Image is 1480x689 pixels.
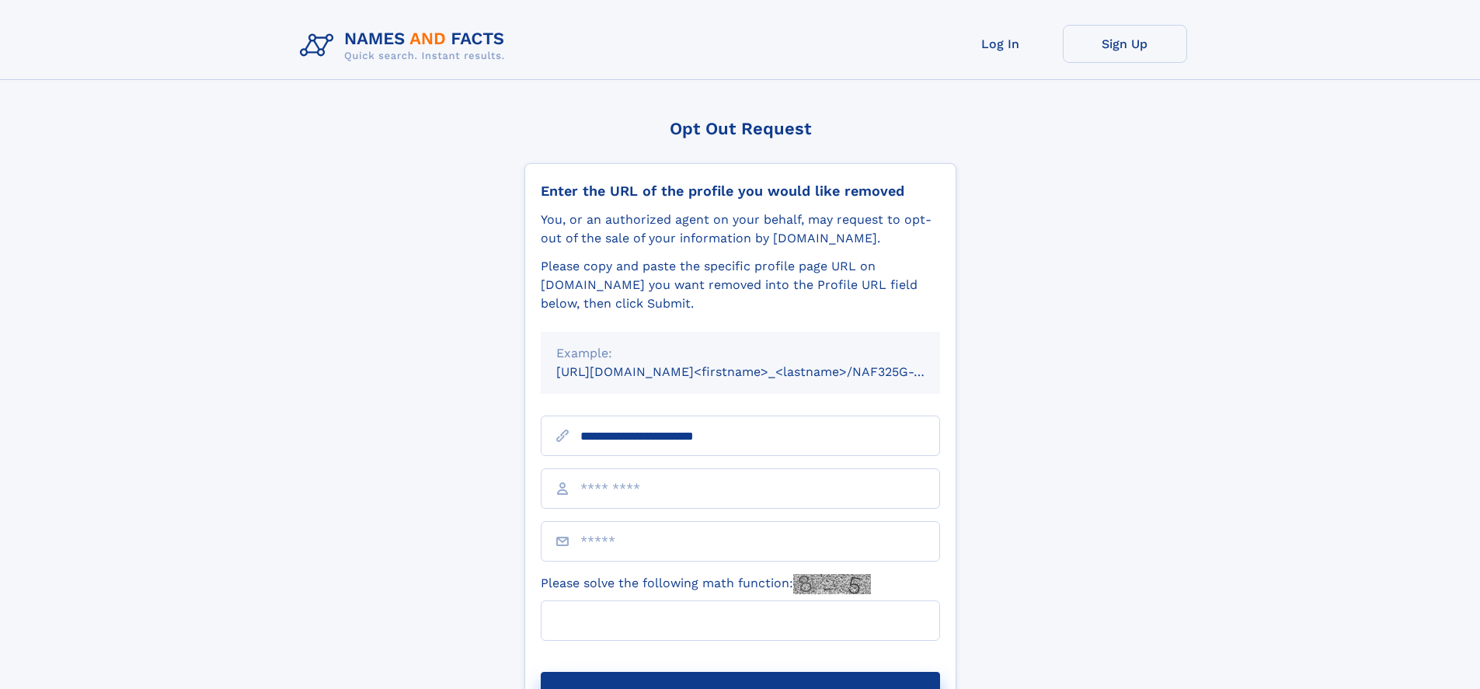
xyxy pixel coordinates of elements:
a: Sign Up [1063,25,1187,63]
div: Please copy and paste the specific profile page URL on [DOMAIN_NAME] you want removed into the Pr... [541,257,940,313]
small: [URL][DOMAIN_NAME]<firstname>_<lastname>/NAF325G-xxxxxxxx [556,364,970,379]
div: Enter the URL of the profile you would like removed [541,183,940,200]
a: Log In [938,25,1063,63]
label: Please solve the following math function: [541,574,871,594]
div: Example: [556,344,925,363]
div: You, or an authorized agent on your behalf, may request to opt-out of the sale of your informatio... [541,211,940,248]
img: Logo Names and Facts [294,25,517,67]
div: Opt Out Request [524,119,956,138]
